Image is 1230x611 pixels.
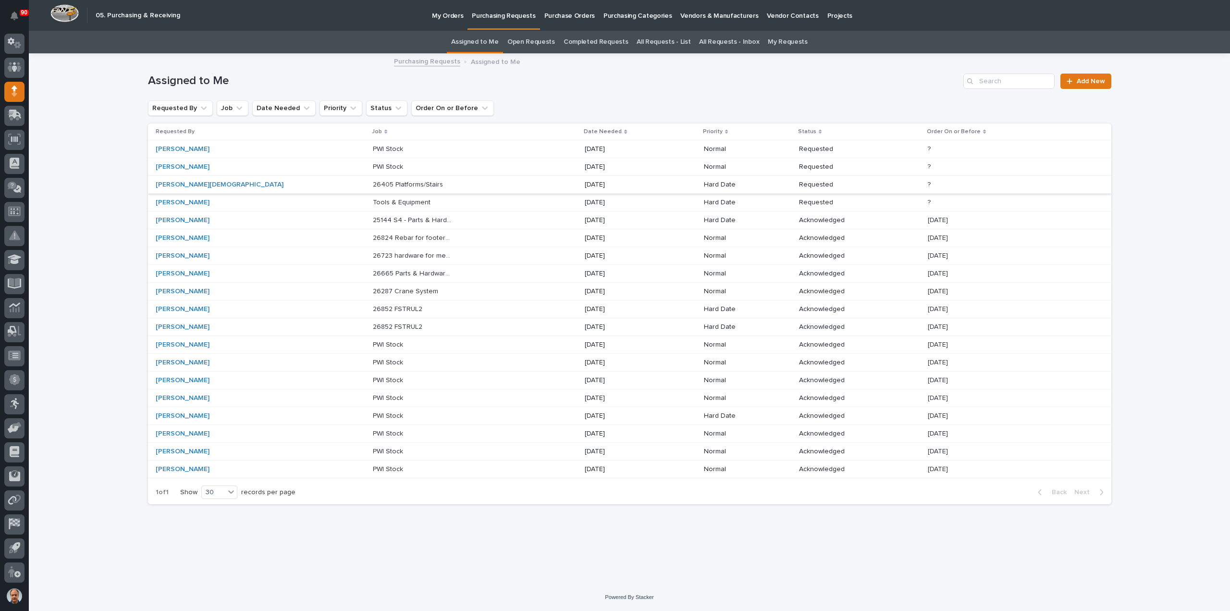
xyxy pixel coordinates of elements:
p: Hard Date [704,305,784,313]
a: [PERSON_NAME] [156,465,209,474]
p: [DATE] [928,339,950,349]
p: [DATE] [928,392,950,402]
p: 90 [21,9,27,16]
a: [PERSON_NAME] [156,270,209,278]
p: 26723 hardware for mezz, gate, stairs [373,250,455,260]
p: Normal [704,465,784,474]
p: PWI Stock [373,339,405,349]
p: PWI Stock [373,428,405,438]
p: Hard Date [704,323,784,331]
p: Acknowledged [799,359,879,367]
tr: [PERSON_NAME] 26852 FSTRUL226852 FSTRUL2 [DATE]Hard DateAcknowledged[DATE][DATE] [148,318,1111,336]
a: [PERSON_NAME] [156,394,209,402]
p: [DATE] [585,394,665,402]
p: Acknowledged [799,323,879,331]
h2: 05. Purchasing & Receiving [96,12,180,20]
p: Normal [704,270,784,278]
p: [DATE] [585,359,665,367]
p: [DATE] [585,341,665,349]
p: Acknowledged [799,216,879,224]
p: ? [928,197,933,207]
p: 26852 FSTRUL2 [373,303,424,313]
p: [DATE] [585,234,665,242]
p: Hard Date [704,216,784,224]
a: Assigned to Me [451,31,499,53]
p: Acknowledged [799,412,879,420]
p: PWI Stock [373,357,405,367]
a: Add New [1060,74,1111,89]
p: [DATE] [585,199,665,207]
p: 26665 Parts & Hardware for Structure Package [373,268,455,278]
p: Normal [704,234,784,242]
p: 1 of 1 [148,481,176,504]
p: [DATE] [585,376,665,385]
a: [PERSON_NAME] [156,430,209,438]
span: Add New [1077,78,1105,85]
tr: [PERSON_NAME] 26824 Rebar for footers - Parts & HW26824 Rebar for footers - Parts & HW [DATE]Norm... [148,229,1111,247]
a: [PERSON_NAME] [156,216,209,224]
button: Priority [320,100,362,116]
p: Normal [704,341,784,349]
p: 26287 Crane System [373,286,440,296]
p: Date Needed [584,126,622,137]
a: Open Requests [507,31,555,53]
h1: Assigned to Me [148,74,960,88]
p: [DATE] [928,463,950,474]
a: [PERSON_NAME] [156,287,209,296]
a: All Requests - Inbox [699,31,759,53]
p: Normal [704,287,784,296]
p: Acknowledged [799,430,879,438]
button: Next [1070,488,1111,497]
button: Order On or Before [411,100,494,116]
p: [DATE] [928,303,950,313]
a: [PERSON_NAME] [156,376,209,385]
p: Requested By [156,126,195,137]
tr: [PERSON_NAME] 26852 FSTRUL226852 FSTRUL2 [DATE]Hard DateAcknowledged[DATE][DATE] [148,300,1111,318]
div: Search [963,74,1055,89]
div: 30 [202,487,225,498]
p: 26405 Platforms/Stairs [373,179,445,189]
p: PWI Stock [373,161,405,171]
p: Acknowledged [799,376,879,385]
p: Normal [704,359,784,367]
p: Normal [704,376,784,385]
tr: [PERSON_NAME] PWI StockPWI Stock [DATE]NormalAcknowledged[DATE][DATE] [148,442,1111,460]
a: [PERSON_NAME][DEMOGRAPHIC_DATA] [156,181,283,189]
tr: [PERSON_NAME] PWI StockPWI Stock [DATE]NormalRequested?? [148,140,1111,158]
tr: [PERSON_NAME] 26723 hardware for mezz, gate, stairs26723 hardware for mezz, gate, stairs [DATE]No... [148,247,1111,265]
a: [PERSON_NAME] [156,199,209,207]
tr: [PERSON_NAME] PWI StockPWI Stock [DATE]NormalAcknowledged[DATE][DATE] [148,336,1111,354]
p: Hard Date [704,412,784,420]
p: Order On or Before [927,126,981,137]
tr: [PERSON_NAME] PWI StockPWI Stock [DATE]NormalRequested?? [148,158,1111,176]
p: Hard Date [704,181,784,189]
p: PWI Stock [373,374,405,385]
a: My Requests [768,31,808,53]
p: PWI Stock [373,463,405,474]
span: Back [1046,488,1067,497]
p: PWI Stock [373,143,405,153]
p: [DATE] [928,268,950,278]
tr: [PERSON_NAME] 25144 S4 - Parts & Hardware25144 S4 - Parts & Hardware [DATE]Hard DateAcknowledged[... [148,212,1111,229]
p: Acknowledged [799,341,879,349]
p: Acknowledged [799,305,879,313]
p: [DATE] [585,448,665,456]
p: 25144 S4 - Parts & Hardware [373,214,455,224]
p: Requested [799,163,879,171]
p: PWI Stock [373,410,405,420]
p: Acknowledged [799,234,879,242]
p: [DATE] [928,410,950,420]
p: [DATE] [585,216,665,224]
p: Normal [704,448,784,456]
tr: [PERSON_NAME] PWI StockPWI Stock [DATE]NormalAcknowledged[DATE][DATE] [148,371,1111,389]
tr: [PERSON_NAME] PWI StockPWI Stock [DATE]NormalAcknowledged[DATE][DATE] [148,424,1111,442]
button: Notifications [4,6,25,26]
a: All Requests - List [637,31,690,53]
button: Date Needed [252,100,316,116]
a: Powered By Stacker [605,594,653,600]
button: Job [217,100,248,116]
tr: [PERSON_NAME] PWI StockPWI Stock [DATE]Hard DateAcknowledged[DATE][DATE] [148,407,1111,424]
a: [PERSON_NAME] [156,448,209,456]
p: Job [372,126,382,137]
p: [DATE] [585,181,665,189]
